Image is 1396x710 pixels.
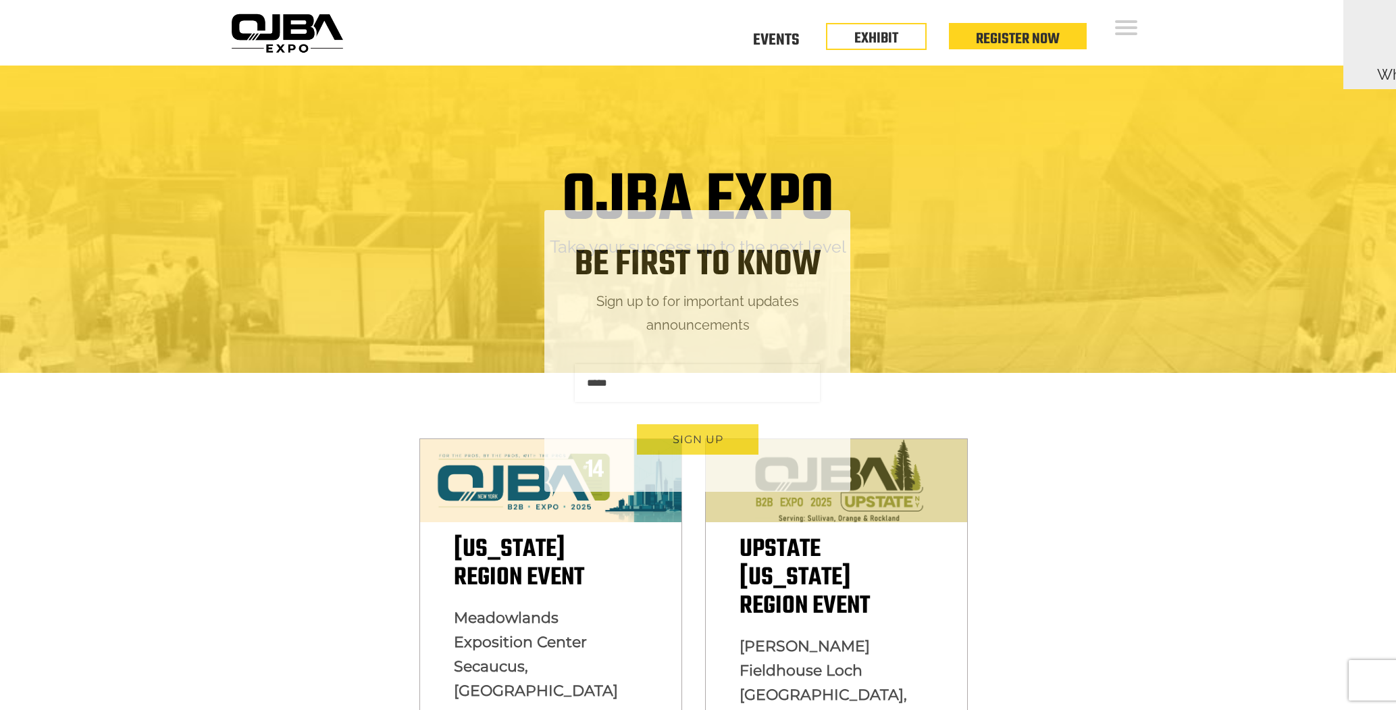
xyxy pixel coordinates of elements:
[544,290,851,337] p: Sign up to for important updates announcements
[976,28,1060,51] a: Register Now
[454,530,584,597] span: [US_STATE] Region Event
[236,236,1161,258] h2: Take your success up to the next level
[740,530,870,626] span: Upstate [US_STATE] Region Event
[854,27,898,50] a: EXHIBIT
[637,424,758,455] button: Sign up
[562,167,834,236] h1: OJBA EXPO
[454,609,618,700] span: Meadowlands Exposition Center Secaucus, [GEOGRAPHIC_DATA]
[544,244,851,286] h1: Be first to know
